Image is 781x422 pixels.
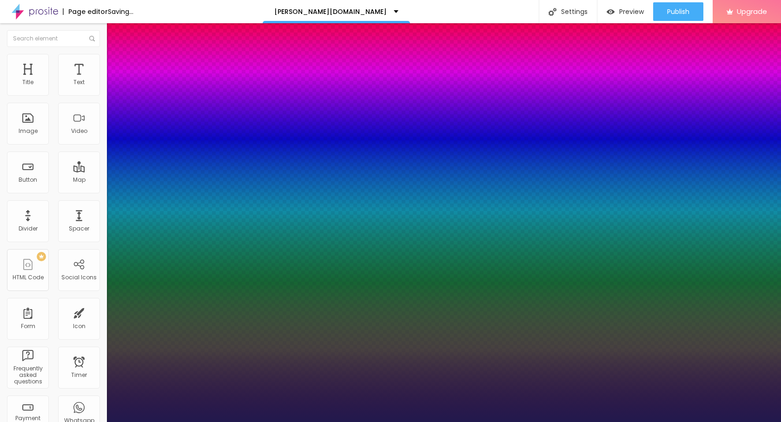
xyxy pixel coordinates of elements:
[73,323,86,330] div: Icon
[13,274,44,281] div: HTML Code
[19,177,37,183] div: Button
[667,8,689,15] span: Publish
[9,365,46,385] div: Frequently asked questions
[73,79,85,86] div: Text
[61,274,97,281] div: Social Icons
[89,36,95,41] img: Icone
[108,8,133,15] div: Saving...
[549,8,556,16] img: Icone
[19,225,38,232] div: Divider
[22,79,33,86] div: Title
[619,8,644,15] span: Preview
[21,323,35,330] div: Form
[73,177,86,183] div: Map
[274,8,387,15] p: [PERSON_NAME][DOMAIN_NAME]
[7,30,100,47] input: Search element
[737,7,767,15] span: Upgrade
[71,128,87,134] div: Video
[71,372,87,378] div: Timer
[653,2,703,21] button: Publish
[69,225,89,232] div: Spacer
[63,8,108,15] div: Page editor
[19,128,38,134] div: Image
[607,8,615,16] img: view-1.svg
[597,2,653,21] button: Preview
